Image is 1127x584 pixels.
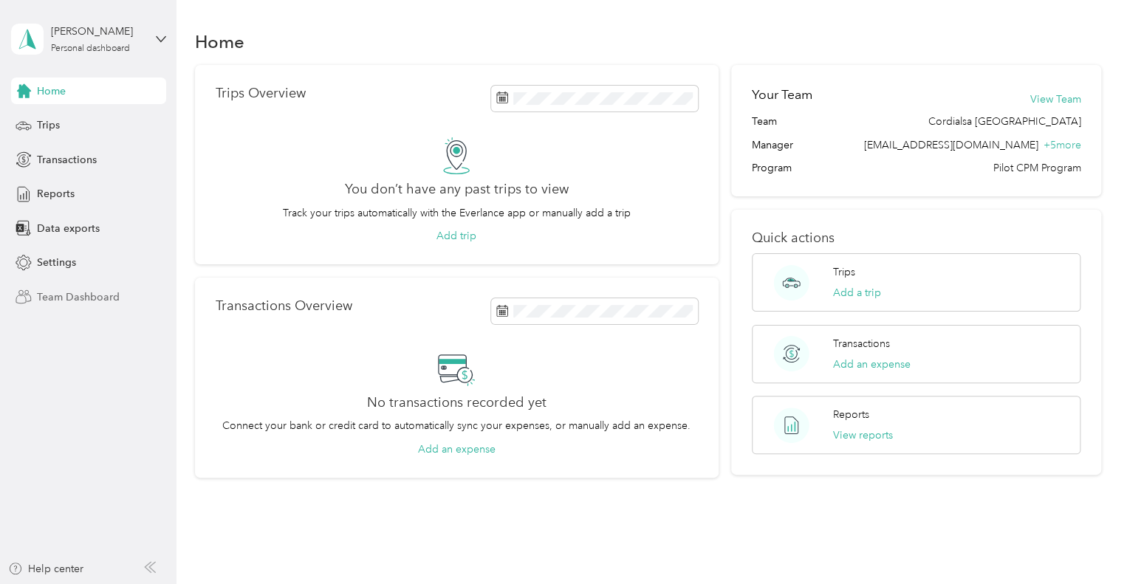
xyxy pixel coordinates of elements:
[8,561,83,577] button: Help center
[928,114,1080,129] span: Cordialsa [GEOGRAPHIC_DATA]
[37,255,76,270] span: Settings
[833,427,893,443] button: View reports
[216,86,306,101] p: Trips Overview
[1030,92,1080,107] button: View Team
[37,221,100,236] span: Data exports
[283,205,631,221] p: Track your trips automatically with the Everlance app or manually add a trip
[37,289,120,305] span: Team Dashboard
[863,139,1038,151] span: [EMAIL_ADDRESS][DOMAIN_NAME]
[37,117,60,133] span: Trips
[752,137,793,153] span: Manager
[436,228,476,244] button: Add trip
[752,114,777,129] span: Team
[833,357,911,372] button: Add an expense
[222,418,691,433] p: Connect your bank or credit card to automatically sync your expenses, or manually add an expense.
[216,298,352,314] p: Transactions Overview
[195,34,244,49] h1: Home
[37,186,75,202] span: Reports
[752,230,1080,246] p: Quick actions
[833,407,869,422] p: Reports
[367,395,547,410] h2: No transactions recorded yet
[752,160,792,176] span: Program
[752,86,812,104] h2: Your Team
[833,336,890,351] p: Transactions
[37,83,66,99] span: Home
[993,160,1080,176] span: Pilot CPM Program
[1044,501,1127,584] iframe: Everlance-gr Chat Button Frame
[345,182,569,197] h2: You don’t have any past trips to view
[51,44,130,53] div: Personal dashboard
[418,442,496,457] button: Add an expense
[833,285,881,300] button: Add a trip
[833,264,855,280] p: Trips
[37,152,97,168] span: Transactions
[1043,139,1080,151] span: + 5 more
[51,24,143,39] div: [PERSON_NAME]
